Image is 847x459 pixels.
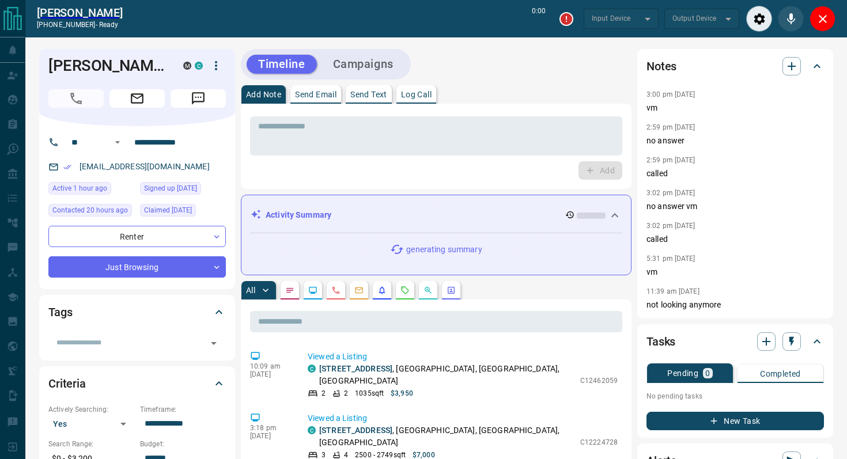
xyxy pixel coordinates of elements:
[667,369,698,377] p: Pending
[99,21,119,29] span: ready
[580,437,618,447] p: C12224728
[140,182,226,198] div: Sun Apr 26 2020
[580,375,618,386] p: C12462059
[760,370,801,378] p: Completed
[48,370,226,397] div: Criteria
[646,412,824,430] button: New Task
[285,286,294,295] svg: Notes
[37,20,123,30] p: [PHONE_NUMBER] -
[646,233,824,245] p: called
[355,388,384,399] p: 1035 sqft
[48,226,226,247] div: Renter
[48,303,72,321] h2: Tags
[250,424,290,432] p: 3:18 pm
[646,156,695,164] p: 2:59 pm [DATE]
[48,374,86,393] h2: Criteria
[144,204,192,216] span: Claimed [DATE]
[322,55,405,74] button: Campaigns
[646,90,695,98] p: 3:00 pm [DATE]
[250,370,290,378] p: [DATE]
[447,286,456,295] svg: Agent Actions
[144,183,197,194] span: Signed up [DATE]
[37,6,123,20] a: [PERSON_NAME]
[705,369,710,377] p: 0
[646,328,824,355] div: Tasks
[377,286,387,295] svg: Listing Alerts
[140,404,226,415] p: Timeframe:
[308,351,618,363] p: Viewed a Listing
[322,388,326,399] p: 2
[183,62,191,70] div: mrloft.ca
[250,362,290,370] p: 10:09 am
[646,52,824,80] div: Notes
[532,6,546,32] p: 0:00
[308,426,316,434] div: condos.ca
[646,135,824,147] p: no answer
[401,90,432,98] p: Log Call
[406,244,482,256] p: generating summary
[646,287,699,295] p: 11:39 am [DATE]
[308,365,316,373] div: condos.ca
[319,424,574,449] p: , [GEOGRAPHIC_DATA], [GEOGRAPHIC_DATA], [GEOGRAPHIC_DATA]
[646,200,824,213] p: no answer vm
[646,266,824,278] p: vm
[646,123,695,131] p: 2:59 pm [DATE]
[319,363,574,387] p: , [GEOGRAPHIC_DATA], [GEOGRAPHIC_DATA], [GEOGRAPHIC_DATA]
[746,6,772,32] div: Audio Settings
[423,286,433,295] svg: Opportunities
[48,298,226,326] div: Tags
[48,182,134,198] div: Wed Oct 15 2025
[48,89,104,108] span: Call
[48,404,134,415] p: Actively Searching:
[80,162,210,171] a: [EMAIL_ADDRESS][DOMAIN_NAME]
[246,286,255,294] p: All
[319,426,392,435] a: [STREET_ADDRESS]
[646,332,675,351] h2: Tasks
[206,335,222,351] button: Open
[646,388,824,405] p: No pending tasks
[331,286,341,295] svg: Calls
[319,364,392,373] a: [STREET_ADDRESS]
[400,286,410,295] svg: Requests
[308,286,317,295] svg: Lead Browsing Activity
[63,163,71,171] svg: Email Verified
[109,89,165,108] span: Email
[810,6,835,32] div: Close
[111,135,124,149] button: Open
[52,204,128,216] span: Contacted 20 hours ago
[354,286,364,295] svg: Emails
[48,56,166,75] h1: [PERSON_NAME]
[646,222,695,230] p: 3:02 pm [DATE]
[171,89,226,108] span: Message
[247,55,317,74] button: Timeline
[646,189,695,197] p: 3:02 pm [DATE]
[646,299,824,311] p: not looking anymore
[646,168,824,180] p: called
[48,204,134,220] div: Tue Oct 14 2025
[246,90,281,98] p: Add Note
[295,90,336,98] p: Send Email
[646,255,695,263] p: 5:31 pm [DATE]
[140,204,226,220] div: Wed Apr 29 2020
[266,209,331,221] p: Activity Summary
[646,57,676,75] h2: Notes
[251,204,622,226] div: Activity Summary
[308,412,618,424] p: Viewed a Listing
[778,6,804,32] div: Mute
[48,256,226,278] div: Just Browsing
[140,439,226,449] p: Budget:
[52,183,107,194] span: Active 1 hour ago
[250,432,290,440] p: [DATE]
[350,90,387,98] p: Send Text
[344,388,348,399] p: 2
[391,388,413,399] p: $3,950
[646,102,824,114] p: vm
[48,415,134,433] div: Yes
[48,439,134,449] p: Search Range:
[195,62,203,70] div: condos.ca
